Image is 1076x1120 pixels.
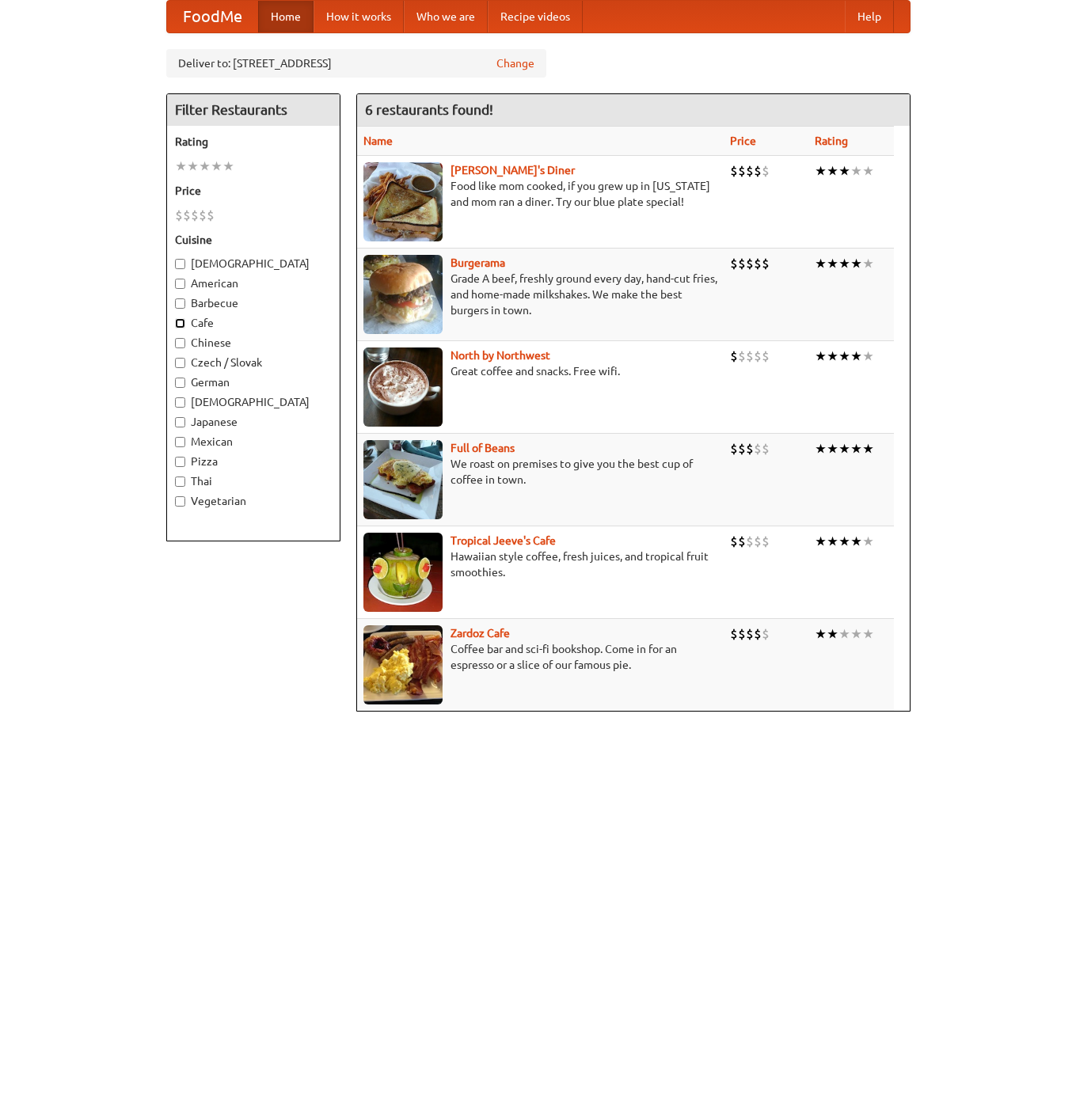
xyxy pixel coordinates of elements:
[762,440,770,457] li: $
[838,625,850,643] li: ★
[363,440,443,519] img: beans.jpg
[175,496,185,507] input: Vegetarian
[363,255,443,334] img: burgerama.jpg
[222,158,234,175] li: ★
[175,397,185,408] input: [DEMOGRAPHIC_DATA]
[167,1,258,32] a: FoodMe
[166,49,546,78] div: Deliver to: [STREET_ADDRESS]
[762,255,770,272] li: $
[451,534,556,547] b: Tropical Jeeve's Cafe
[730,625,738,643] li: $
[488,1,583,32] a: Recipe videos
[730,162,738,180] li: $
[451,349,550,362] b: North by Northwest
[850,347,862,365] li: ★
[175,374,332,390] label: German
[738,533,746,550] li: $
[167,94,340,126] h4: Filter Restaurants
[838,255,850,272] li: ★
[754,162,762,180] li: $
[363,533,443,612] img: jeeves.jpg
[730,135,756,147] a: Price
[363,135,393,147] a: Name
[730,347,738,365] li: $
[175,338,185,348] input: Chinese
[754,533,762,550] li: $
[827,533,838,550] li: ★
[827,162,838,180] li: ★
[175,434,332,450] label: Mexican
[862,255,874,272] li: ★
[815,533,827,550] li: ★
[815,625,827,643] li: ★
[363,641,717,673] p: Coffee bar and sci-fi bookshop. Come in for an espresso or a slice of our famous pie.
[762,625,770,643] li: $
[850,625,862,643] li: ★
[363,549,717,580] p: Hawaiian style coffee, fresh juices, and tropical fruit smoothies.
[363,625,443,704] img: zardoz.jpg
[175,232,332,248] h5: Cuisine
[827,255,838,272] li: ★
[175,315,332,331] label: Cafe
[207,207,215,224] li: $
[175,134,332,150] h5: Rating
[258,1,314,32] a: Home
[496,55,534,71] a: Change
[827,347,838,365] li: ★
[815,347,827,365] li: ★
[838,162,850,180] li: ★
[862,440,874,457] li: ★
[815,135,848,147] a: Rating
[815,440,827,457] li: ★
[850,255,862,272] li: ★
[754,440,762,457] li: $
[175,207,183,224] li: $
[211,158,222,175] li: ★
[738,255,746,272] li: $
[762,347,770,365] li: $
[451,442,515,454] a: Full of Beans
[862,625,874,643] li: ★
[827,625,838,643] li: ★
[404,1,488,32] a: Who we are
[746,347,754,365] li: $
[363,178,717,210] p: Food like mom cooked, if you grew up in [US_STATE] and mom ran a diner. Try our blue plate special!
[838,347,850,365] li: ★
[199,158,211,175] li: ★
[175,454,332,469] label: Pizza
[762,162,770,180] li: $
[175,298,185,309] input: Barbecue
[746,533,754,550] li: $
[191,207,199,224] li: $
[730,440,738,457] li: $
[175,473,332,489] label: Thai
[746,625,754,643] li: $
[850,440,862,457] li: ★
[838,440,850,457] li: ★
[175,476,185,487] input: Thai
[175,355,332,370] label: Czech / Slovak
[838,533,850,550] li: ★
[451,627,510,640] a: Zardoz Cafe
[363,456,717,488] p: We roast on premises to give you the best cup of coffee in town.
[754,255,762,272] li: $
[845,1,894,32] a: Help
[738,162,746,180] li: $
[762,533,770,550] li: $
[451,256,505,269] a: Burgerama
[175,394,332,410] label: [DEMOGRAPHIC_DATA]
[738,347,746,365] li: $
[175,318,185,328] input: Cafe
[730,255,738,272] li: $
[862,533,874,550] li: ★
[862,162,874,180] li: ★
[815,255,827,272] li: ★
[363,162,443,241] img: sallys.jpg
[451,164,575,177] a: [PERSON_NAME]'s Diner
[827,440,838,457] li: ★
[175,295,332,311] label: Barbecue
[850,162,862,180] li: ★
